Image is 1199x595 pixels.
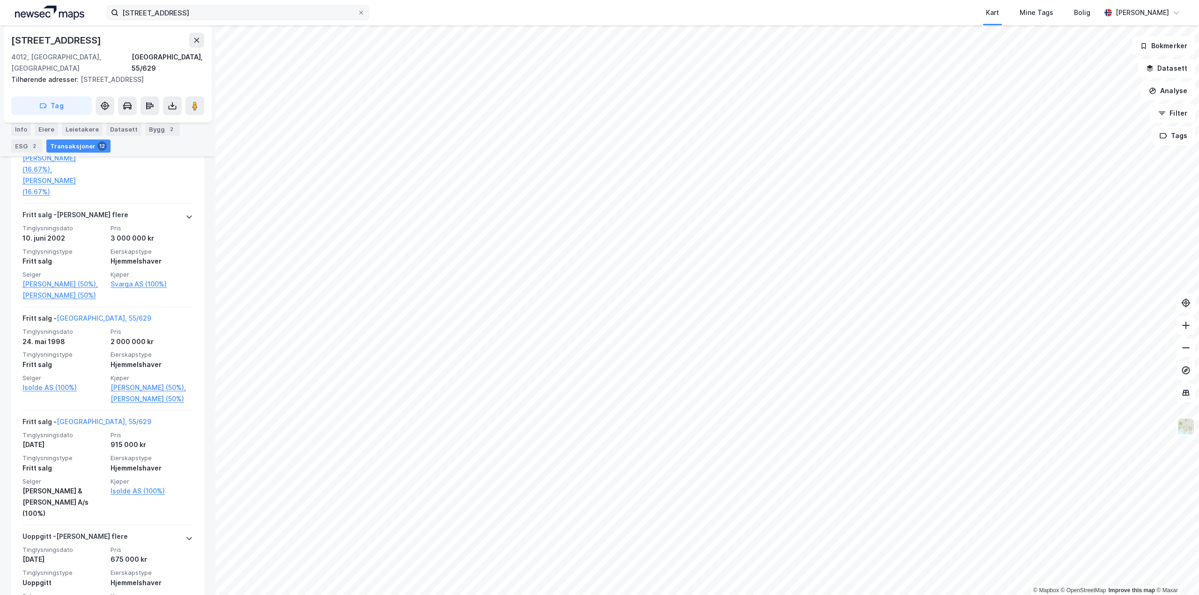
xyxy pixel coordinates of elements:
[111,328,193,336] span: Pris
[11,140,43,153] div: ESG
[11,33,103,48] div: [STREET_ADDRESS]
[167,125,176,134] div: 2
[22,359,105,370] div: Fritt salg
[111,336,193,347] div: 2 000 000 kr
[22,477,105,485] span: Selger
[111,546,193,554] span: Pris
[22,279,105,290] a: [PERSON_NAME] (50%),
[22,248,105,256] span: Tinglysningstype
[22,209,128,224] div: Fritt salg - [PERSON_NAME] flere
[46,140,111,153] div: Transaksjoner
[111,477,193,485] span: Kjøper
[22,233,105,244] div: 10. juni 2002
[111,351,193,359] span: Eierskapstype
[1152,126,1195,145] button: Tags
[22,374,105,382] span: Selger
[22,577,105,588] div: Uoppgitt
[22,554,105,565] div: [DATE]
[111,569,193,577] span: Eierskapstype
[145,123,180,136] div: Bygg
[106,123,141,136] div: Datasett
[111,233,193,244] div: 3 000 000 kr
[22,454,105,462] span: Tinglysningstype
[11,74,197,85] div: [STREET_ADDRESS]
[111,431,193,439] span: Pris
[22,569,105,577] span: Tinglysningstype
[111,393,193,404] a: [PERSON_NAME] (50%)
[22,431,105,439] span: Tinglysningsdato
[1152,550,1199,595] div: Kontrollprogram for chat
[22,416,151,431] div: Fritt salg -
[22,328,105,336] span: Tinglysningsdato
[111,382,193,393] a: [PERSON_NAME] (50%),
[111,439,193,450] div: 915 000 kr
[111,248,193,256] span: Eierskapstype
[111,463,193,474] div: Hjemmelshaver
[15,6,84,20] img: logo.a4113a55bc3d86da70a041830d287a7e.svg
[111,256,193,267] div: Hjemmelshaver
[11,123,31,136] div: Info
[22,531,128,546] div: Uoppgitt - [PERSON_NAME] flere
[22,382,105,393] a: Isolde AS (100%)
[22,351,105,359] span: Tinglysningstype
[97,141,107,151] div: 12
[35,123,58,136] div: Eiere
[30,141,39,151] div: 2
[22,485,105,519] div: [PERSON_NAME] & [PERSON_NAME] A/s (100%)
[1152,550,1199,595] iframe: Chat Widget
[22,224,105,232] span: Tinglysningsdato
[1138,59,1195,78] button: Datasett
[1177,418,1195,435] img: Z
[22,336,105,347] div: 24. mai 1998
[111,374,193,382] span: Kjøper
[22,256,105,267] div: Fritt salg
[1150,104,1195,123] button: Filter
[1109,587,1155,594] a: Improve this map
[111,224,193,232] span: Pris
[11,96,92,115] button: Tag
[111,577,193,588] div: Hjemmelshaver
[132,51,204,74] div: [GEOGRAPHIC_DATA], 55/629
[1141,81,1195,100] button: Analyse
[111,454,193,462] span: Eierskapstype
[22,546,105,554] span: Tinglysningsdato
[57,418,151,426] a: [GEOGRAPHIC_DATA], 55/629
[22,290,105,301] a: [PERSON_NAME] (50%)
[22,439,105,450] div: [DATE]
[22,313,151,328] div: Fritt salg -
[111,279,193,290] a: Svarga AS (100%)
[57,314,151,322] a: [GEOGRAPHIC_DATA], 55/629
[62,123,103,136] div: Leietakere
[111,271,193,279] span: Kjøper
[22,153,105,175] a: [PERSON_NAME] (16.67%),
[111,359,193,370] div: Hjemmelshaver
[1074,7,1090,18] div: Bolig
[22,463,105,474] div: Fritt salg
[118,6,357,20] input: Søk på adresse, matrikkel, gårdeiere, leietakere eller personer
[22,271,105,279] span: Selger
[1132,37,1195,55] button: Bokmerker
[111,485,193,497] a: Isolde AS (100%)
[1033,587,1059,594] a: Mapbox
[22,175,105,198] a: [PERSON_NAME] (16.67%)
[1061,587,1106,594] a: OpenStreetMap
[1020,7,1053,18] div: Mine Tags
[11,51,132,74] div: 4012, [GEOGRAPHIC_DATA], [GEOGRAPHIC_DATA]
[986,7,999,18] div: Kart
[11,75,81,83] span: Tilhørende adresser:
[111,554,193,565] div: 675 000 kr
[1116,7,1169,18] div: [PERSON_NAME]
